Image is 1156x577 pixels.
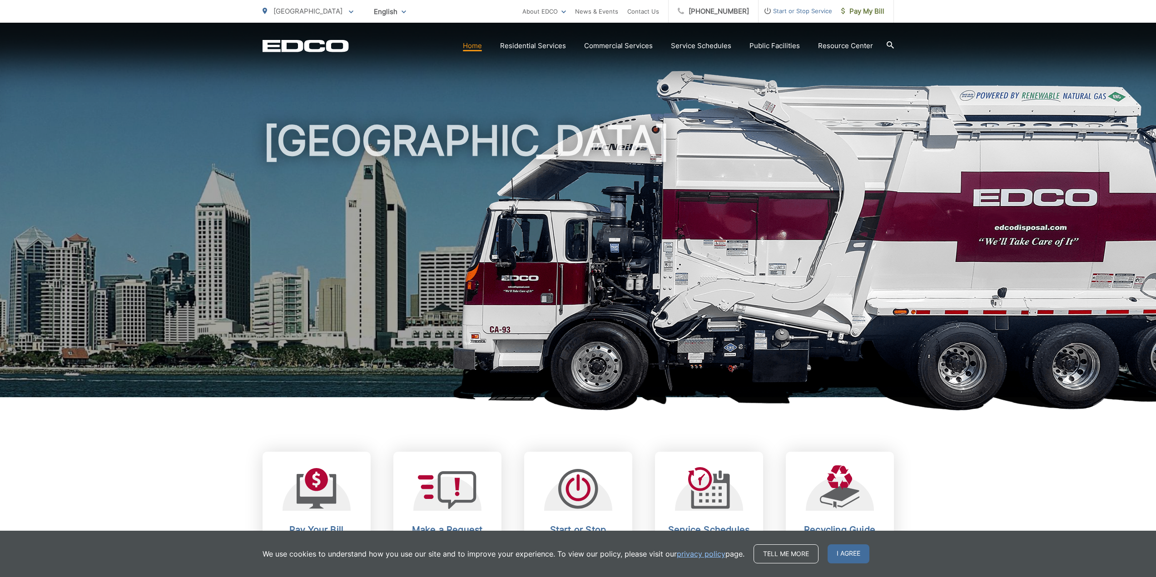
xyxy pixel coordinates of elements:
[273,7,342,15] span: [GEOGRAPHIC_DATA]
[584,40,653,51] a: Commercial Services
[677,548,725,559] a: privacy policy
[749,40,800,51] a: Public Facilities
[522,6,566,17] a: About EDCO
[841,6,884,17] span: Pay My Bill
[263,118,894,405] h1: [GEOGRAPHIC_DATA]
[500,40,566,51] a: Residential Services
[272,524,362,535] h2: Pay Your Bill
[828,544,869,563] span: I agree
[671,40,731,51] a: Service Schedules
[754,544,819,563] a: Tell me more
[263,39,349,52] a: EDCD logo. Return to the homepage.
[575,6,618,17] a: News & Events
[627,6,659,17] a: Contact Us
[367,4,413,20] span: English
[402,524,492,535] h2: Make a Request
[795,524,885,535] h2: Recycling Guide
[818,40,873,51] a: Resource Center
[533,524,623,546] h2: Start or Stop Service
[263,548,744,559] p: We use cookies to understand how you use our site and to improve your experience. To view our pol...
[664,524,754,535] h2: Service Schedules
[463,40,482,51] a: Home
